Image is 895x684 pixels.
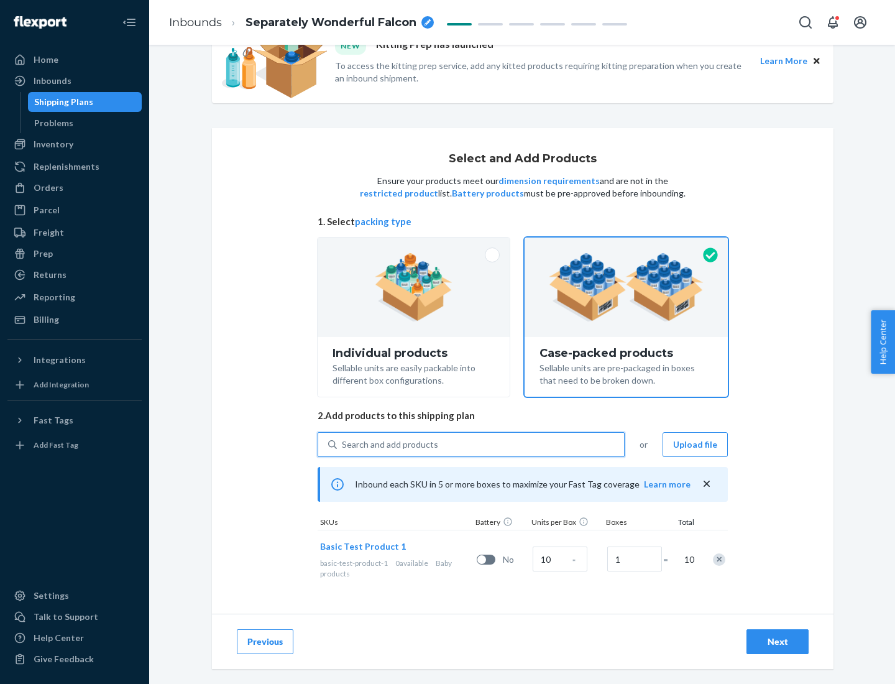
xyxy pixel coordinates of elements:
[333,347,495,359] div: Individual products
[871,310,895,374] button: Help Center
[34,632,84,644] div: Help Center
[375,253,452,321] img: individual-pack.facf35554cb0f1810c75b2bd6df2d64e.png
[318,517,473,530] div: SKUs
[318,467,728,502] div: Inbound each SKU in 5 or more boxes to maximize your Fast Tag coverage
[34,117,73,129] div: Problems
[503,553,528,566] span: No
[640,438,648,451] span: or
[318,215,728,228] span: 1. Select
[7,200,142,220] a: Parcel
[757,635,798,648] div: Next
[663,553,676,566] span: =
[34,226,64,239] div: Freight
[746,629,809,654] button: Next
[359,175,687,200] p: Ensure your products meet our and are not in the list. must be pre-approved before inbounding.
[34,247,53,260] div: Prep
[7,350,142,370] button: Integrations
[700,478,713,491] button: close
[7,607,142,627] a: Talk to Support
[7,586,142,606] a: Settings
[666,517,697,530] div: Total
[320,558,472,579] div: Baby products
[395,558,428,568] span: 0 available
[7,310,142,330] a: Billing
[34,611,98,623] div: Talk to Support
[34,589,69,602] div: Settings
[34,653,94,665] div: Give Feedback
[533,547,587,571] input: Case Quantity
[848,10,873,35] button: Open account menu
[14,16,67,29] img: Flexport logo
[820,10,845,35] button: Open notifications
[473,517,529,530] div: Battery
[7,50,142,70] a: Home
[7,265,142,285] a: Returns
[376,37,493,54] p: Kitting Prep has launched
[246,15,416,31] span: Separately Wonderful Falcon
[644,478,691,491] button: Learn more
[7,178,142,198] a: Orders
[237,629,293,654] button: Previous
[34,204,60,216] div: Parcel
[713,553,725,566] div: Remove Item
[682,553,694,566] span: 10
[7,435,142,455] a: Add Fast Tag
[342,438,438,451] div: Search and add products
[529,517,604,530] div: Units per Box
[117,10,142,35] button: Close Navigation
[169,16,222,29] a: Inbounds
[34,313,59,326] div: Billing
[320,558,388,568] span: basic-test-product-1
[7,157,142,177] a: Replenishments
[333,359,495,387] div: Sellable units are easily packable into different box configurations.
[320,541,406,552] span: Basic Test Product 1
[539,359,713,387] div: Sellable units are pre-packaged in boxes that need to be broken down.
[549,253,704,321] img: case-pack.59cecea509d18c883b923b81aeac6d0b.png
[28,92,142,112] a: Shipping Plans
[34,53,58,66] div: Home
[7,287,142,307] a: Reporting
[335,60,749,85] p: To access the kitting prep service, add any kitted products requiring kitting preparation when yo...
[34,414,73,427] div: Fast Tags
[28,113,142,133] a: Problems
[7,628,142,648] a: Help Center
[449,153,597,165] h1: Select and Add Products
[810,54,824,68] button: Close
[335,37,366,54] div: NEW
[7,375,142,395] a: Add Integration
[7,71,142,91] a: Inbounds
[7,410,142,430] button: Fast Tags
[34,291,75,303] div: Reporting
[793,10,818,35] button: Open Search Box
[34,379,89,390] div: Add Integration
[318,409,728,422] span: 2. Add products to this shipping plan
[159,4,444,41] ol: breadcrumbs
[34,354,86,366] div: Integrations
[760,54,807,68] button: Learn More
[7,244,142,264] a: Prep
[539,347,713,359] div: Case-packed products
[34,440,78,450] div: Add Fast Tag
[498,175,600,187] button: dimension requirements
[320,540,406,553] button: Basic Test Product 1
[34,182,63,194] div: Orders
[7,223,142,243] a: Freight
[34,269,67,281] div: Returns
[7,134,142,154] a: Inventory
[7,649,142,669] button: Give Feedback
[663,432,728,457] button: Upload file
[34,96,93,108] div: Shipping Plans
[34,160,99,173] div: Replenishments
[360,187,438,200] button: restricted product
[452,187,524,200] button: Battery products
[604,517,666,530] div: Boxes
[355,215,411,228] button: packing type
[34,75,71,87] div: Inbounds
[34,138,73,150] div: Inventory
[607,547,662,571] input: Number of boxes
